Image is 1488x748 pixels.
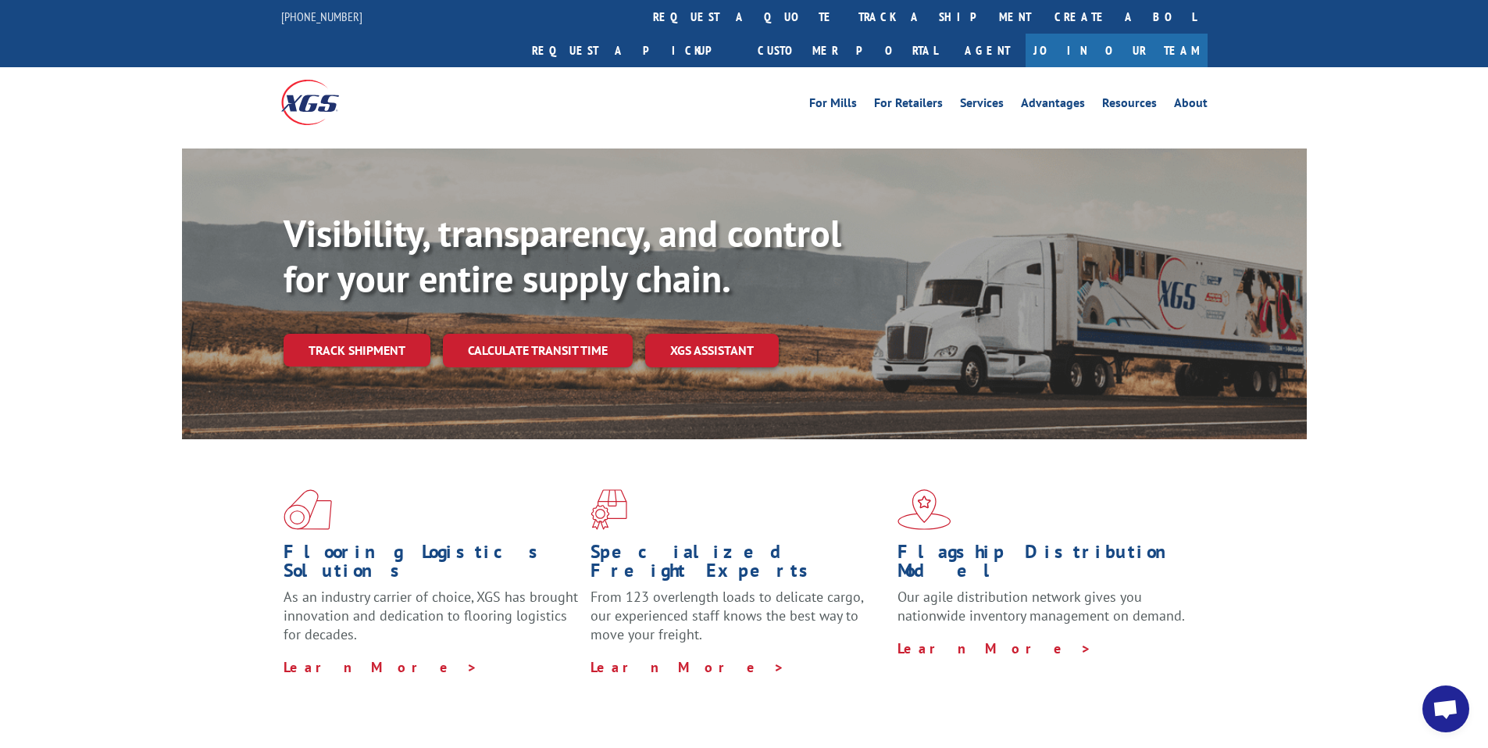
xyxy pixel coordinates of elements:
[897,542,1193,588] h1: Flagship Distribution Model
[284,334,430,367] a: Track shipment
[897,588,1185,625] span: Our agile distribution network gives you nationwide inventory management on demand.
[284,588,578,643] span: As an industry carrier of choice, XGS has brought innovation and dedication to flooring logistics...
[591,588,886,657] p: From 123 overlength loads to delicate cargo, our experienced staff knows the best way to move you...
[1021,97,1085,114] a: Advantages
[809,97,857,114] a: For Mills
[591,489,627,530] img: xgs-icon-focused-on-flooring-red
[520,34,746,67] a: Request a pickup
[949,34,1026,67] a: Agent
[1026,34,1208,67] a: Join Our Team
[897,639,1092,657] a: Learn More >
[591,542,886,588] h1: Specialized Freight Experts
[1422,685,1469,732] div: Open chat
[1174,97,1208,114] a: About
[591,658,785,676] a: Learn More >
[284,209,841,302] b: Visibility, transparency, and control for your entire supply chain.
[443,334,633,367] a: Calculate transit time
[284,542,579,588] h1: Flooring Logistics Solutions
[960,97,1004,114] a: Services
[284,489,332,530] img: xgs-icon-total-supply-chain-intelligence-red
[281,9,362,24] a: [PHONE_NUMBER]
[746,34,949,67] a: Customer Portal
[645,334,779,367] a: XGS ASSISTANT
[284,658,478,676] a: Learn More >
[1102,97,1157,114] a: Resources
[897,489,951,530] img: xgs-icon-flagship-distribution-model-red
[874,97,943,114] a: For Retailers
